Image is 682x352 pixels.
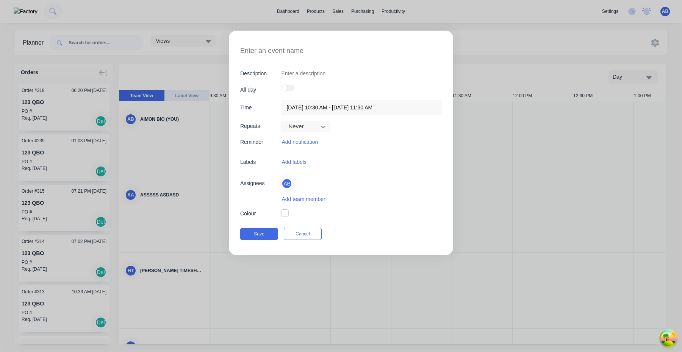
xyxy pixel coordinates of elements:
[661,331,676,346] button: Open Tanstack query devtools
[240,122,279,130] div: Repeats
[281,178,293,189] div: AB
[240,210,279,218] div: Colour
[281,195,325,204] button: Add team member
[240,104,279,112] div: Time
[240,228,278,240] button: Save
[284,228,322,240] button: Cancel
[281,68,442,79] input: Enter a description
[240,70,279,78] div: Description
[240,138,279,146] div: Reminder
[240,158,279,166] div: Labels
[281,158,307,167] button: Add labels
[240,179,279,187] div: Assignees
[240,86,279,94] div: All day
[281,138,318,146] button: Add notification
